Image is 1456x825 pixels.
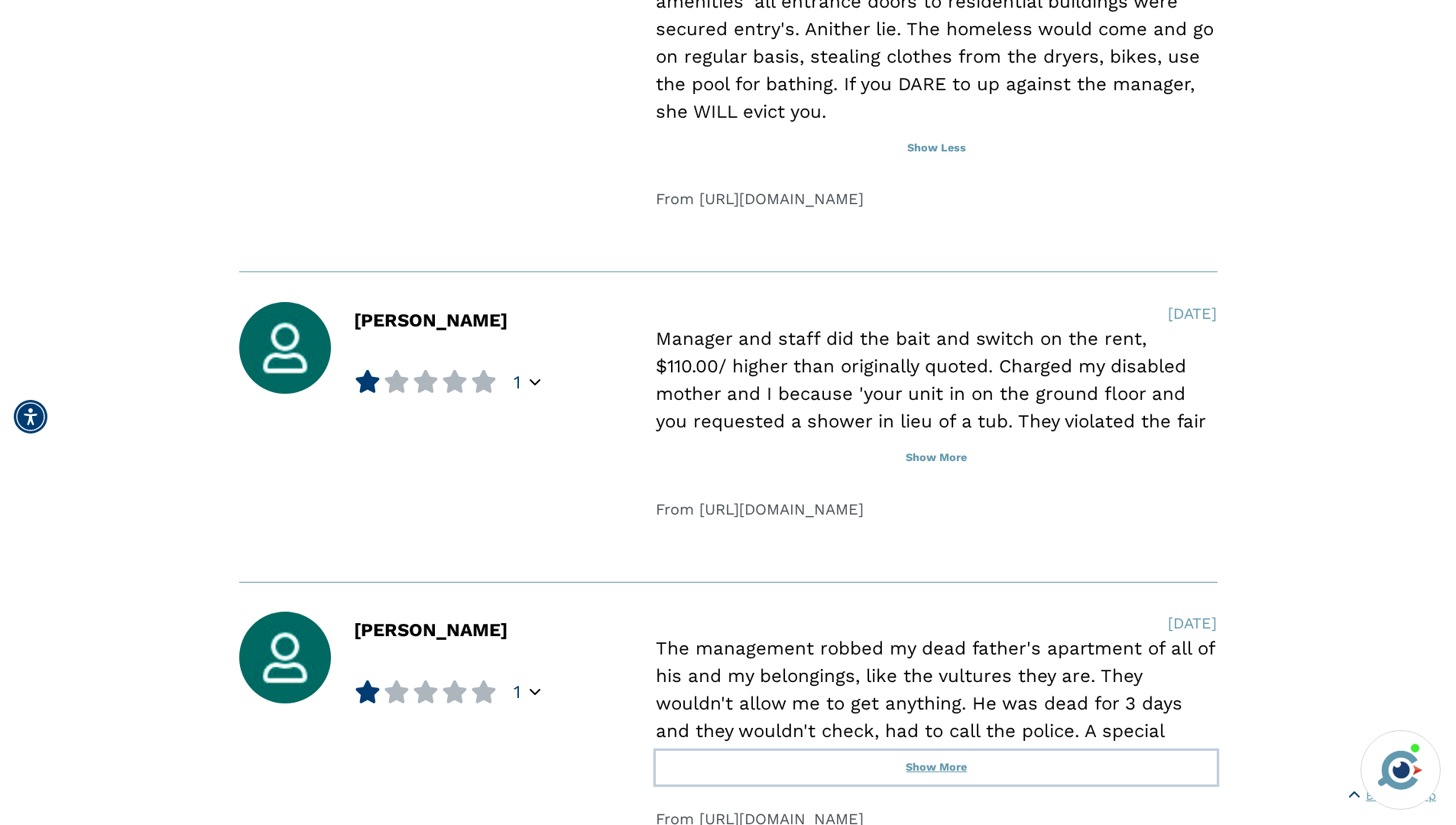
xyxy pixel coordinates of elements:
[656,187,1217,210] div: From [URL][DOMAIN_NAME]
[530,373,540,391] div: Popover trigger
[656,441,1217,475] button: Show More
[656,498,1217,521] div: From [URL][DOMAIN_NAME]
[514,371,520,394] span: 1
[656,325,1217,655] div: Manager and staff did the bait and switch on the rent, $110.00/ higher than originally quoted. Ch...
[354,311,507,394] div: [PERSON_NAME]
[1168,302,1217,325] div: [DATE]
[239,612,331,703] img: user_avatar.jpg
[514,680,520,703] span: 1
[1374,744,1426,796] img: avatar
[656,635,1217,772] div: The management robbed my dead father's apartment of all of his and my belongings, like the vultur...
[354,621,507,703] div: [PERSON_NAME]
[530,683,540,701] div: Popover trigger
[656,751,1217,784] button: Show More
[239,302,331,394] img: user_avatar.jpg
[14,400,47,434] div: Accessibility Menu
[656,132,1217,165] button: Show Less
[1153,512,1441,721] iframe: iframe
[1366,787,1436,805] span: Back to Top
